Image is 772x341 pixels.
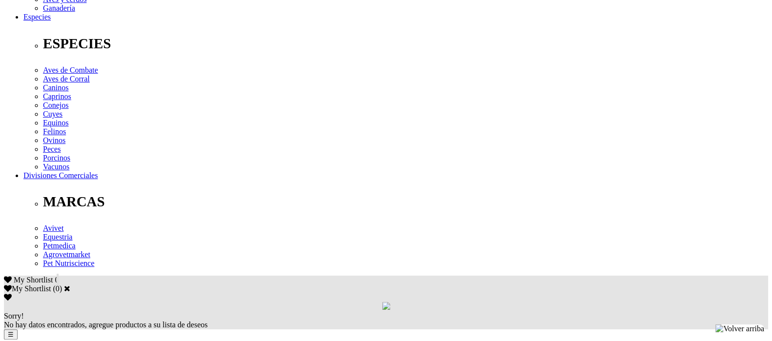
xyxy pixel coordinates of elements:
a: Conejos [43,101,68,109]
span: My Shortlist [14,276,53,284]
a: Cerrar [64,284,70,292]
a: Ganadería [43,4,75,12]
img: Volver arriba [715,324,764,333]
a: Petmedica [43,241,76,250]
p: MARCAS [43,194,768,210]
a: Aves de Combate [43,66,98,74]
a: Vacunos [43,162,69,171]
a: Felinos [43,127,66,136]
button: ☰ [4,329,18,340]
a: Divisiones Comerciales [23,171,98,180]
a: Pet Nutriscience [43,259,94,267]
div: No hay datos encontrados, agregue productos a su lista de deseos [4,312,768,329]
a: Avivet [43,224,63,232]
a: Caninos [43,83,68,92]
a: Peces [43,145,61,153]
span: ( ) [53,284,62,293]
a: Caprinos [43,92,71,100]
span: 0 [55,276,59,284]
a: Cuyes [43,110,63,118]
a: Aves de Corral [43,75,90,83]
a: Especies [23,13,51,21]
a: Equinos [43,119,68,127]
span: Sorry! [4,312,24,320]
p: ESPECIES [43,36,768,52]
img: loading.gif [382,302,390,310]
a: Agrovetmarket [43,250,90,259]
a: Porcinos [43,154,70,162]
label: 0 [56,284,60,293]
label: My Shortlist [4,284,51,293]
a: Ovinos [43,136,65,144]
a: Equestria [43,233,72,241]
